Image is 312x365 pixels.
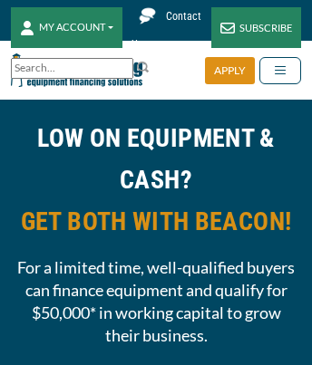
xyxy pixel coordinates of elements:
h2: LOW ON EQUIPMENT & CASH? [11,118,301,243]
a: Clear search text [114,62,129,76]
input: Search [11,58,133,79]
span: For a limited time, well-qualified buyers can finance equipment and qualify for $50,000* in worki... [11,256,301,347]
a: SUBSCRIBE [211,7,301,48]
button: MY ACCOUNT [11,7,122,48]
span: Contact Us [132,10,201,51]
span: GET BOTH WITH BEACON! [11,201,301,243]
img: Search [136,60,151,74]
